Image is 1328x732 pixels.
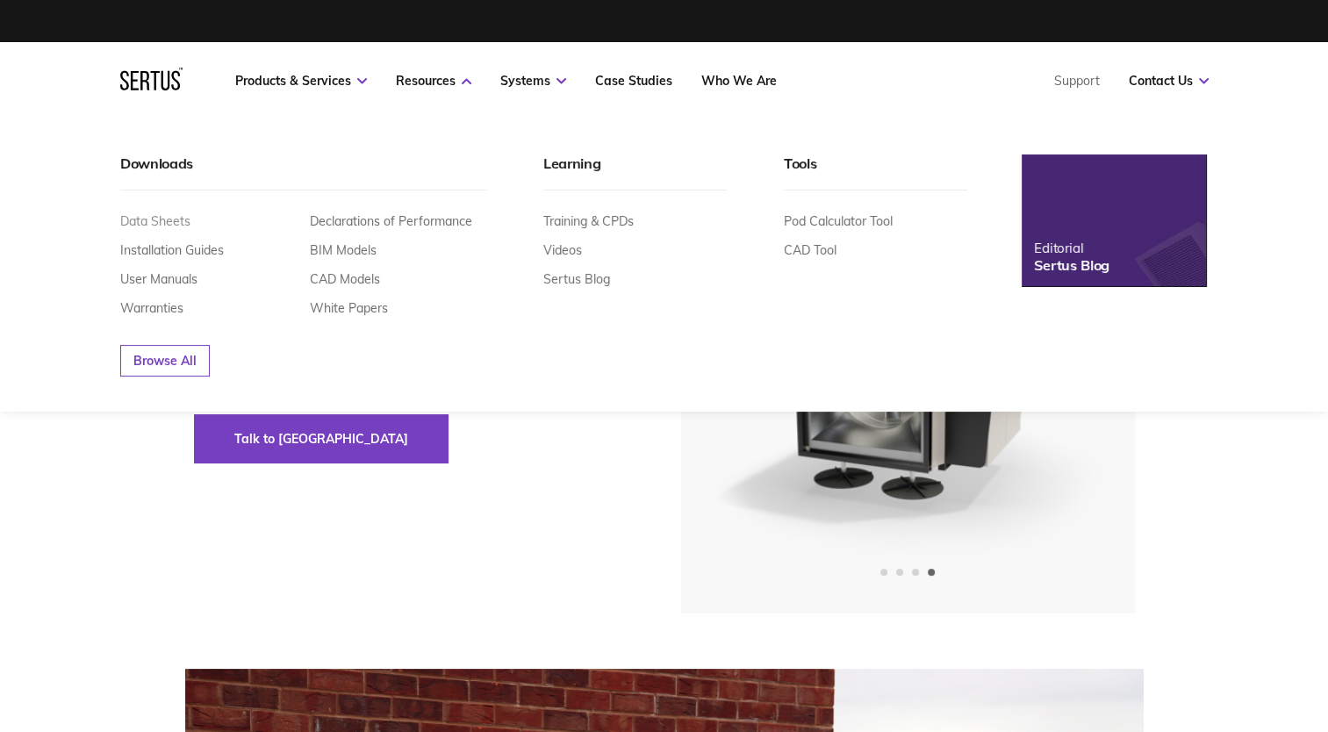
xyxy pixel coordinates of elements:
button: Talk to [GEOGRAPHIC_DATA] [194,414,449,463]
div: Tools [784,154,967,190]
a: User Manuals [120,271,197,287]
div: Sertus Blog [1034,256,1109,274]
a: Who We Are [701,73,777,89]
div: Learning [543,154,727,190]
a: CAD Tool [784,242,836,258]
div: Downloads [120,154,487,190]
a: Support [1054,73,1100,89]
a: Sertus Blog [543,271,610,287]
a: EditorialSertus Blog [1022,154,1206,286]
div: Editorial [1034,240,1109,256]
a: Data Sheets [120,213,190,229]
a: Videos [543,242,582,258]
a: Browse All [120,345,210,377]
span: Go to slide 1 [880,569,887,576]
a: Declarations of Performance [310,213,472,229]
span: Go to slide 3 [912,569,919,576]
a: Contact Us [1129,73,1209,89]
a: Case Studies [595,73,672,89]
a: White Papers [310,300,388,316]
a: BIM Models [310,242,377,258]
a: Installation Guides [120,242,224,258]
iframe: Chat Widget [1013,529,1328,732]
a: Warranties [120,300,183,316]
a: Products & Services [235,73,367,89]
span: Go to slide 2 [896,569,903,576]
a: Systems [500,73,566,89]
a: Resources [396,73,471,89]
a: CAD Models [310,271,380,287]
a: Training & CPDs [543,213,634,229]
a: Pod Calculator Tool [784,213,893,229]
